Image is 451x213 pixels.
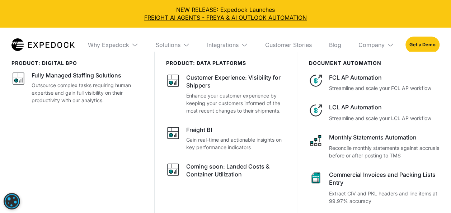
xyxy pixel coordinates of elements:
p: Extract CIV and PKL headers and line items at 99.97% accuracy [329,190,440,205]
p: Streamline and scale your LCL AP workflow [329,114,440,122]
div: Fully Managed Staffing Solutions [32,71,121,79]
a: FREIGHT AI AGENTS - FREYA & AI OUTLOOK AUTOMATION [6,14,445,22]
div: product: digital bpo [11,60,143,66]
a: Customer Stories [259,28,318,62]
div: Integrations [207,41,239,48]
div: Why Expedock [88,41,129,48]
div: document automation [309,60,440,66]
div: Commercial Invoices and Packing Lists Entry [329,171,440,187]
p: Streamline and scale your FCL AP workflow [329,84,440,92]
div: Solutions [150,28,196,62]
div: Coming soon: Landed Costs & Container Utilization [186,162,286,179]
a: Freight BIGain real-time and actionable insights on key performance indicators [166,126,286,151]
p: Enhance your customer experience by keeping your customers informed of the most recent changes to... [186,92,286,114]
p: Outsource complex tasks requiring human expertise and gain full visibility on their productivity ... [32,81,143,104]
div: Integrations [201,28,254,62]
div: Freight BI [186,126,212,134]
div: Company [358,41,385,48]
a: Commercial Invoices and Packing Lists EntryExtract CIV and PKL headers and line items at 99.97% a... [309,171,440,205]
div: NEW RELEASE: Expedock Launches [6,6,445,22]
div: FCL AP Automation [329,74,440,81]
p: Reconcile monthly statements against accruals before or after posting to TMS [329,144,440,159]
div: LCL AP Automation [329,103,440,111]
div: Customer Experience: Visibility for Shippers [186,74,286,90]
div: Solutions [156,41,180,48]
p: Gain real-time and actionable insights on key performance indicators [186,136,286,151]
a: LCL AP AutomationStreamline and scale your LCL AP workflow [309,103,440,122]
a: Customer Experience: Visibility for ShippersEnhance your customer experience by keeping your cust... [166,74,286,114]
a: Fully Managed Staffing SolutionsOutsource complex tasks requiring human expertise and gain full v... [11,71,143,104]
div: Company [353,28,400,62]
div: PRODUCT: data platforms [166,60,286,66]
a: Get a Demo [405,37,440,53]
iframe: Chat Widget [415,179,451,213]
a: Blog [323,28,347,62]
a: Monthly Statements AutomationReconcile monthly statements against accruals before or after postin... [309,133,440,159]
div: Monthly Statements Automation [329,133,440,141]
div: Why Expedock [82,28,144,62]
a: FCL AP AutomationStreamline and scale your FCL AP workflow [309,74,440,92]
a: Coming soon: Landed Costs & Container Utilization [166,162,286,181]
